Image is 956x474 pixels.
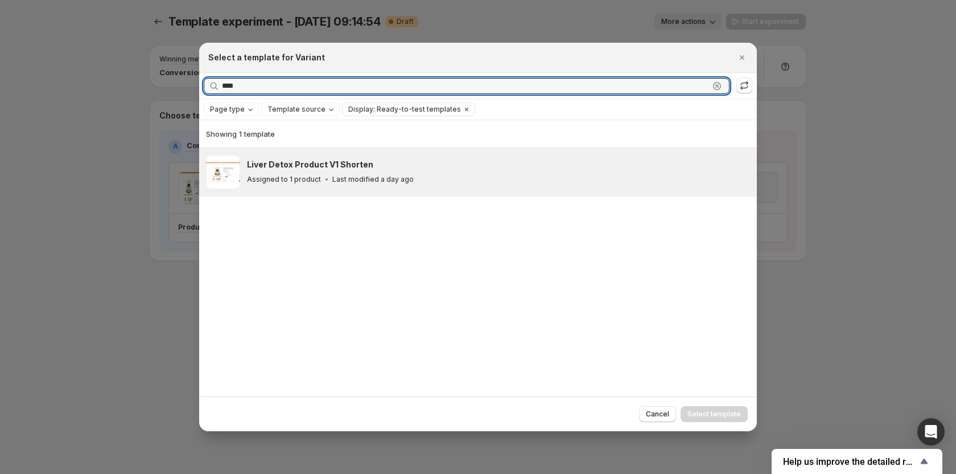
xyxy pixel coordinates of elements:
span: Help us improve the detailed report for A/B campaigns [783,456,917,467]
h2: Select a template for Variant [208,52,325,63]
h3: Liver Detox Product V1 Shorten [247,159,373,170]
button: Close [734,50,750,66]
span: Showing 1 template [206,129,275,138]
span: Page type [210,105,245,114]
button: Page type [204,103,258,116]
button: Display: Ready-to-test templates [343,103,461,116]
button: Show survey - Help us improve the detailed report for A/B campaigns [783,455,931,468]
p: Last modified a day ago [332,175,414,184]
span: Template source [267,105,325,114]
span: Display: Ready-to-test templates [348,105,461,114]
button: Clear [711,80,723,92]
p: Assigned to 1 product [247,175,321,184]
button: Template source [262,103,339,116]
button: Clear [461,103,472,116]
div: Open Intercom Messenger [917,418,945,446]
button: Cancel [639,406,676,422]
span: Cancel [646,410,669,419]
